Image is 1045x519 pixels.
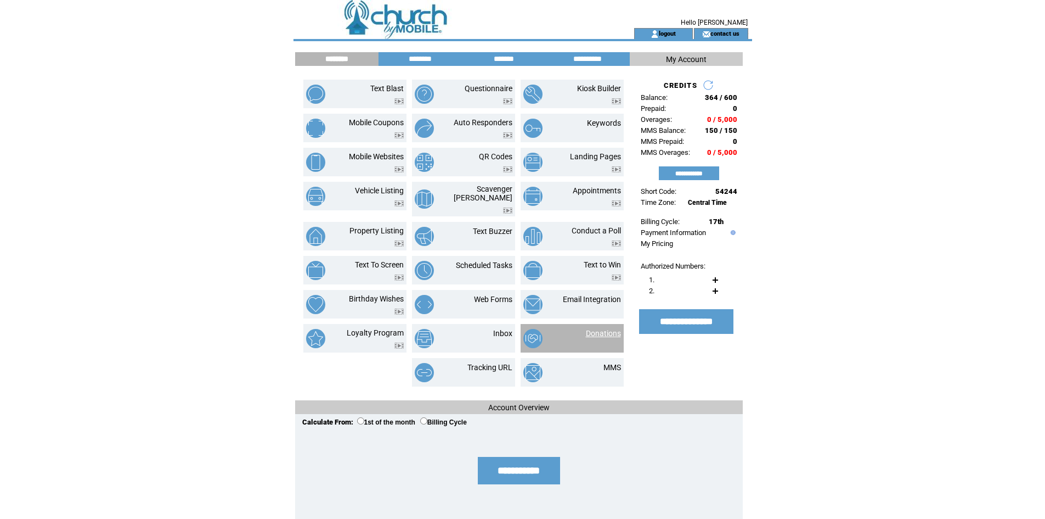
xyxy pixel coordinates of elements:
[394,166,404,172] img: video.png
[664,81,697,90] span: CREDITS
[349,152,404,161] a: Mobile Websites
[586,329,621,338] a: Donations
[349,294,404,303] a: Birthday Wishes
[612,275,621,281] img: video.png
[709,217,724,226] span: 17th
[420,418,467,426] label: Billing Cycle
[394,132,404,138] img: video.png
[347,328,404,337] a: Loyalty Program
[370,84,404,93] a: Text Blast
[306,227,325,246] img: property-listing.png
[415,85,434,104] img: questionnaire.png
[641,104,666,113] span: Prepaid:
[523,227,543,246] img: conduct-a-poll.png
[641,187,676,196] span: Short Code:
[493,329,512,338] a: Inbox
[456,261,512,270] a: Scheduled Tasks
[612,200,621,207] img: video.png
[733,104,737,113] span: 0
[306,187,325,206] img: vehicle-listing.png
[649,276,654,284] span: 1.
[503,98,512,104] img: video.png
[612,166,621,172] img: video.png
[641,115,672,124] span: Overages:
[474,295,512,304] a: Web Forms
[454,185,512,202] a: Scavenger [PERSON_NAME]
[454,118,512,127] a: Auto Responders
[587,119,621,127] a: Keywords
[733,137,737,146] span: 0
[688,199,727,207] span: Central Time
[306,261,325,280] img: text-to-screen.png
[728,230,736,235] img: help.gif
[641,126,686,135] span: MMS Balance:
[612,98,621,104] img: video.png
[488,403,550,412] span: Account Overview
[503,208,512,214] img: video.png
[306,153,325,172] img: mobile-websites.png
[394,98,404,104] img: video.png
[577,84,621,93] a: Kiosk Builder
[357,418,415,426] label: 1st of the month
[715,187,737,196] span: 54244
[707,148,737,157] span: 0 / 5,000
[355,260,404,269] a: Text To Screen
[707,115,737,124] span: 0 / 5,000
[649,287,654,295] span: 2.
[415,227,434,246] img: text-buzzer.png
[479,152,512,161] a: QR Codes
[584,260,621,269] a: Text to Win
[641,217,680,226] span: Billing Cycle:
[394,343,404,349] img: video.png
[523,187,543,206] img: appointments.png
[641,137,684,146] span: MMS Prepaid:
[705,126,737,135] span: 150 / 150
[523,119,543,138] img: keywords.png
[302,418,353,426] span: Calculate From:
[306,295,325,314] img: birthday-wishes.png
[641,239,673,248] a: My Pricing
[681,19,748,26] span: Hello [PERSON_NAME]
[641,198,676,207] span: Time Zone:
[349,226,404,235] a: Property Listing
[465,84,512,93] a: Questionnaire
[572,226,621,235] a: Conduct a Poll
[523,363,543,382] img: mms.png
[666,55,707,64] span: My Account
[503,132,512,138] img: video.png
[503,166,512,172] img: video.png
[394,200,404,207] img: video.png
[415,261,434,280] img: scheduled-tasks.png
[612,241,621,247] img: video.png
[415,329,434,348] img: inbox.png
[573,186,621,195] a: Appointments
[467,363,512,372] a: Tracking URL
[349,118,404,127] a: Mobile Coupons
[357,417,364,425] input: 1st of the month
[523,261,543,280] img: text-to-win.png
[603,363,621,372] a: MMS
[641,148,690,157] span: MMS Overages:
[641,93,668,102] span: Balance:
[523,329,543,348] img: donations.png
[415,189,434,209] img: scavenger-hunt.png
[523,295,543,314] img: email-integration.png
[659,30,676,37] a: logout
[563,295,621,304] a: Email Integration
[415,363,434,382] img: tracking-url.png
[394,309,404,315] img: video.png
[641,228,706,237] a: Payment Information
[523,85,543,104] img: kiosk-builder.png
[306,329,325,348] img: loyalty-program.png
[523,153,543,172] img: landing-pages.png
[651,30,659,38] img: account_icon.gif
[705,93,737,102] span: 364 / 600
[415,153,434,172] img: qr-codes.png
[570,152,621,161] a: Landing Pages
[420,417,427,425] input: Billing Cycle
[306,85,325,104] img: text-blast.png
[415,295,434,314] img: web-forms.png
[415,119,434,138] img: auto-responders.png
[394,241,404,247] img: video.png
[306,119,325,138] img: mobile-coupons.png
